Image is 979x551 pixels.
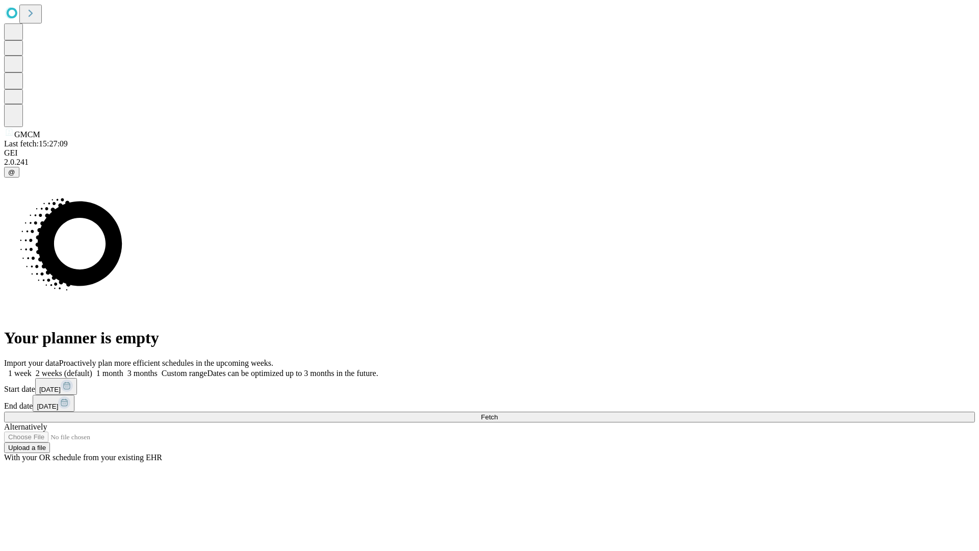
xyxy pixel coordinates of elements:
[8,168,15,176] span: @
[8,369,32,378] span: 1 week
[127,369,158,378] span: 3 months
[4,158,975,167] div: 2.0.241
[33,395,74,412] button: [DATE]
[14,130,40,139] span: GMCM
[207,369,378,378] span: Dates can be optimized up to 3 months in the future.
[4,395,975,412] div: End date
[37,403,58,410] span: [DATE]
[481,413,498,421] span: Fetch
[4,453,162,462] span: With your OR schedule from your existing EHR
[59,359,273,367] span: Proactively plan more efficient schedules in the upcoming weeks.
[4,167,19,178] button: @
[35,378,77,395] button: [DATE]
[4,148,975,158] div: GEI
[96,369,123,378] span: 1 month
[39,386,61,393] span: [DATE]
[162,369,207,378] span: Custom range
[4,329,975,347] h1: Your planner is empty
[4,359,59,367] span: Import your data
[4,422,47,431] span: Alternatively
[4,412,975,422] button: Fetch
[36,369,92,378] span: 2 weeks (default)
[4,139,68,148] span: Last fetch: 15:27:09
[4,378,975,395] div: Start date
[4,442,50,453] button: Upload a file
